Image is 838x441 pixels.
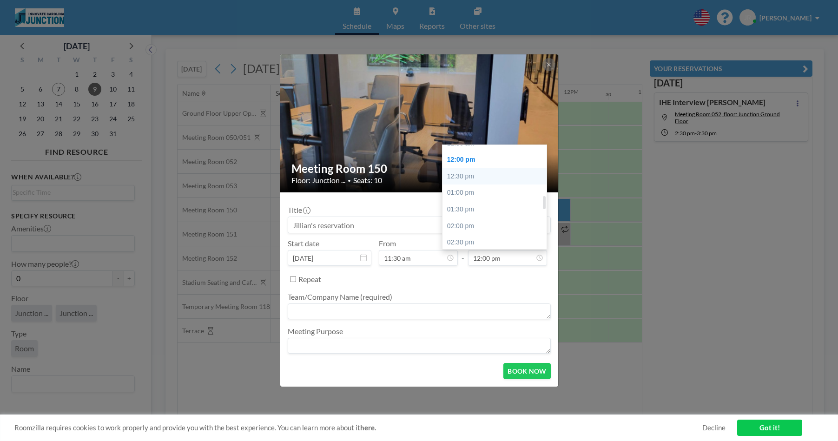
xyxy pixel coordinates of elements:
[442,201,547,218] div: 01:30 pm
[442,218,547,235] div: 02:00 pm
[737,420,802,436] a: Got it!
[442,168,547,185] div: 12:30 pm
[298,275,321,284] label: Repeat
[288,327,343,336] label: Meeting Purpose
[288,217,550,233] input: Jillian's reservation
[379,239,396,248] label: From
[288,239,319,248] label: Start date
[14,423,702,432] span: Roomzilla requires cookies to work properly and provide you with the best experience. You can lea...
[291,176,345,185] span: Floor: Junction ...
[348,177,351,184] span: •
[702,423,726,432] a: Decline
[280,53,559,193] img: 537.jpg
[353,176,382,185] span: Seats: 10
[442,234,547,251] div: 02:30 pm
[503,363,550,379] button: BOOK NOW
[442,151,547,168] div: 12:00 pm
[288,205,310,215] label: Title
[442,184,547,201] div: 01:00 pm
[462,242,464,263] span: -
[288,292,392,302] label: Team/Company Name (required)
[360,423,376,432] a: here.
[291,162,548,176] h2: Meeting Room 150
